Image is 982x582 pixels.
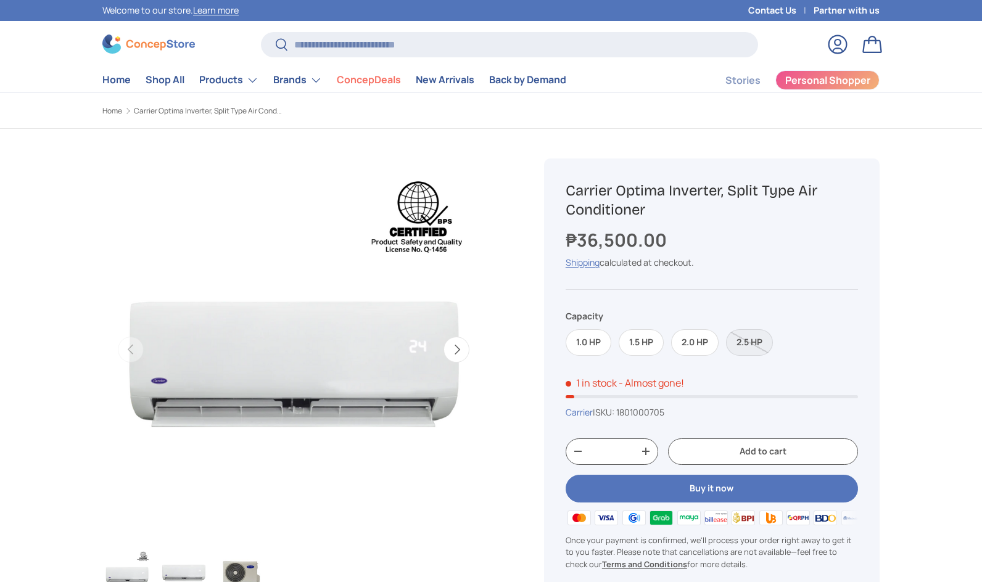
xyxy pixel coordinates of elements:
[566,406,593,418] a: Carrier
[566,181,858,219] h1: Carrier Optima Inverter, Split Type Air Conditioner
[814,4,880,17] a: Partner with us
[785,75,870,85] span: Personal Shopper
[192,68,266,92] summary: Products
[725,68,761,92] a: Stories
[602,559,687,570] a: Terms and Conditions
[668,438,858,465] button: Add to cart
[696,68,880,92] nav: Secondary
[621,509,648,527] img: gcash
[102,35,195,54] img: ConcepStore
[593,406,664,418] span: |
[648,509,675,527] img: grabpay
[489,68,566,92] a: Back by Demand
[416,68,474,92] a: New Arrivals
[199,68,258,92] a: Products
[134,107,282,115] a: Carrier Optima Inverter, Split Type Air Conditioner
[812,509,839,527] img: bdo
[703,509,730,527] img: billease
[593,509,620,527] img: visa
[566,535,858,570] p: Once your payment is confirmed, we'll process your order right away to get it to you faster. Plea...
[757,509,784,527] img: ubp
[566,509,593,527] img: master
[566,475,858,502] button: Buy it now
[337,68,401,92] a: ConcepDeals
[266,68,329,92] summary: Brands
[775,70,880,90] a: Personal Shopper
[102,68,566,92] nav: Primary
[146,68,184,92] a: Shop All
[193,4,239,16] a: Learn more
[595,406,614,418] span: SKU:
[840,509,867,527] img: metrobank
[730,509,757,527] img: bpi
[102,68,131,92] a: Home
[102,107,122,115] a: Home
[102,4,239,17] p: Welcome to our store.
[102,105,514,117] nav: Breadcrumbs
[273,68,322,92] a: Brands
[619,376,684,390] p: - Almost gone!
[748,4,814,17] a: Contact Us
[566,227,670,252] strong: ₱36,500.00
[566,376,617,390] span: 1 in stock
[785,509,812,527] img: qrph
[726,329,773,356] label: Sold out
[566,256,858,269] div: calculated at checkout.
[566,256,600,268] a: Shipping
[616,406,664,418] span: 1801000705
[566,309,603,322] legend: Capacity
[675,509,702,527] img: maya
